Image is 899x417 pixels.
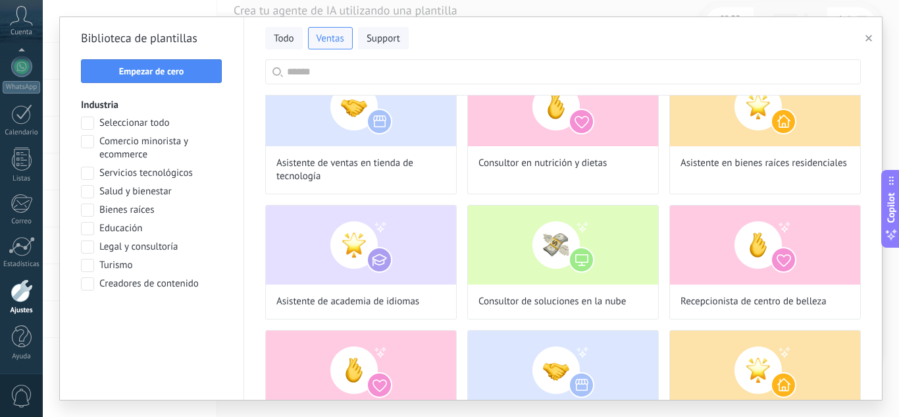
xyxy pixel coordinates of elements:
div: Ayuda [3,352,41,361]
span: Turismo [99,259,133,272]
h2: Biblioteca de plantillas [81,28,222,49]
span: Recepcionista de centro de belleza [681,295,827,308]
span: Todo [274,32,294,45]
img: Recepcionista de centro de belleza [670,206,860,285]
span: Asistente de ventas en tienda de tecnología [276,157,446,183]
img: Consultor en diseño de paisajes [670,331,860,410]
button: Todo [265,27,303,49]
div: Dominio: [DOMAIN_NAME] [34,34,147,45]
span: Consultor de soluciones en la nube [478,295,626,308]
span: Copilot [885,192,898,223]
button: Support [358,27,409,49]
img: Experto en vitaminas y suplementos [266,331,456,410]
div: Calendario [3,128,41,137]
div: Dominio [69,78,101,86]
span: Consultor en nutrición y dietas [478,157,607,170]
span: Asistente en bienes raíces residenciales [681,157,847,170]
img: Consultor de soluciones en la nube [468,206,658,285]
div: Correo [3,217,41,226]
h3: Industria [81,99,222,111]
img: Asistente de academia de idiomas [266,206,456,285]
span: Servicios tecnológicos [99,167,193,180]
img: Asistente en bienes raíces residenciales [670,67,860,146]
img: tab_domain_overview_orange.svg [55,76,65,87]
div: Ajustes [3,306,41,315]
div: Listas [3,175,41,183]
span: Empezar de cero [119,67,184,76]
button: Ventas [308,27,353,49]
span: Comercio minorista y ecommerce [99,135,222,161]
span: Support [367,32,400,45]
span: Cuenta [11,28,32,37]
div: Estadísticas [3,260,41,269]
button: Empezar de cero [81,59,222,83]
span: Asistente de academia de idiomas [276,295,419,308]
div: WhatsApp [3,81,40,94]
img: website_grey.svg [21,34,32,45]
span: Creadores de contenido [99,277,199,291]
span: Seleccionar todo [99,117,170,130]
img: Consultor en nutrición y dietas [468,67,658,146]
div: v 4.0.25 [37,21,64,32]
span: Ventas [317,32,344,45]
div: Palabras clave [155,78,209,86]
span: Salud y bienestar [99,185,172,198]
img: tab_keywords_by_traffic_grey.svg [140,76,151,87]
img: Asistente de ventas en tienda de tecnología [266,67,456,146]
img: logo_orange.svg [21,21,32,32]
span: Bienes raíces [99,204,154,217]
span: Educación [99,222,142,235]
span: Legal y consultoría [99,240,178,254]
img: Vendedor de libros [468,331,658,410]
